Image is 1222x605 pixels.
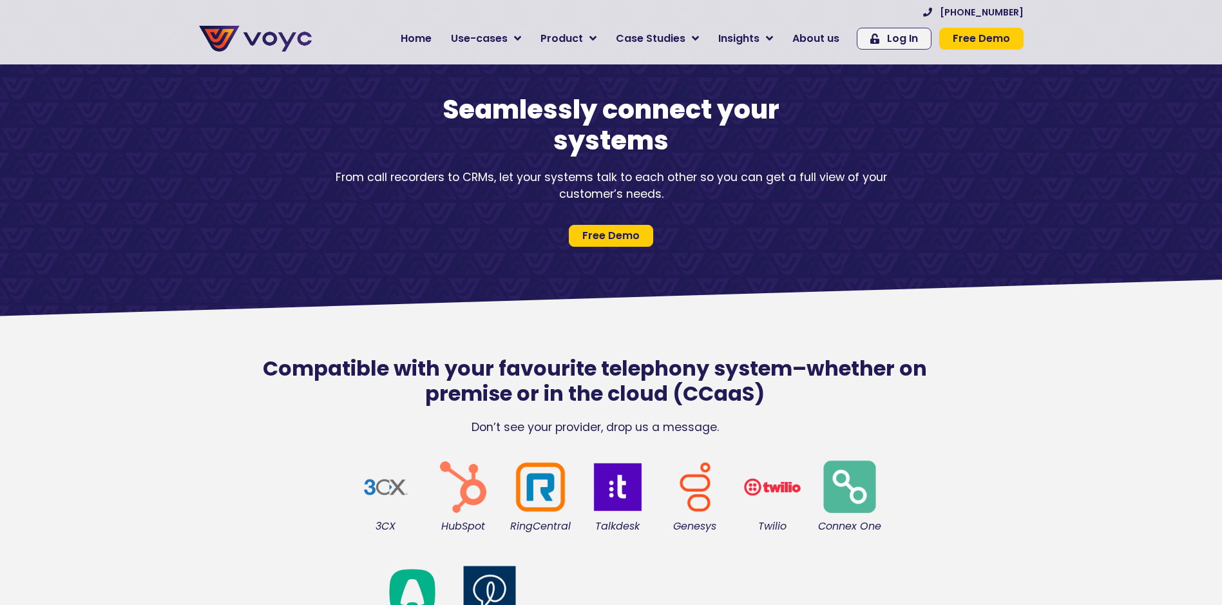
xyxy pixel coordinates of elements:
[231,419,959,436] p: Don’t see your provider, drop us a message.
[531,26,606,52] a: Product
[231,356,959,406] h2: Compatible with your favourite telephony system–whether on premise or in the cloud (CCaaS)
[923,8,1024,17] a: [PHONE_NUMBER]
[663,519,727,533] figcaption: Genesys
[857,28,931,50] a: Log In
[792,31,839,46] span: About us
[887,34,918,44] span: Log In
[431,519,495,533] figcaption: HubSpot
[508,519,573,533] figcaption: RingCentral
[441,26,531,52] a: Use-cases
[740,455,805,519] img: Twilio logo
[783,26,849,52] a: About us
[582,231,640,241] span: Free Demo
[740,519,805,533] figcaption: Twilio
[709,26,783,52] a: Insights
[586,519,650,533] figcaption: Talkdesk
[569,225,653,247] a: Free Demo
[354,519,418,533] figcaption: 3CX
[940,8,1024,17] span: [PHONE_NUMBER]
[386,94,837,156] h1: Seamlessly connect your systems
[817,519,882,533] figcaption: Connex One
[451,31,508,46] span: Use-cases
[953,34,1010,44] span: Free Demo
[939,28,1024,50] a: Free Demo
[199,26,312,52] img: voyc-full-logo
[606,26,709,52] a: Case Studies
[616,31,685,46] span: Case Studies
[718,31,759,46] span: Insights
[401,31,432,46] span: Home
[391,26,441,52] a: Home
[321,169,901,203] p: From call recorders to CRMs, let your systems talk to each other so you can get a full view of yo...
[540,31,583,46] span: Product
[586,455,650,519] img: logo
